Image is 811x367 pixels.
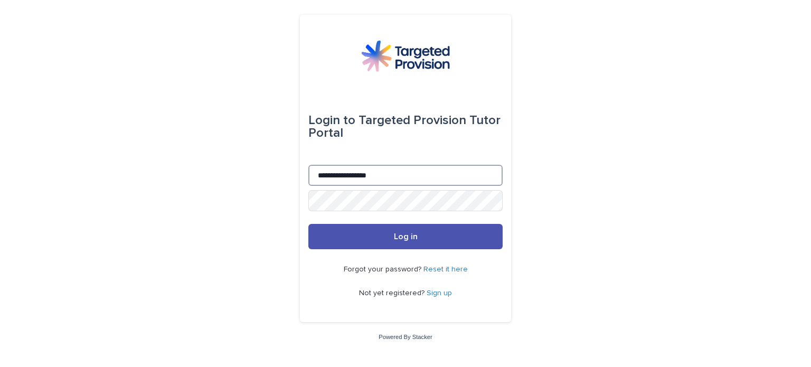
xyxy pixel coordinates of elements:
[361,40,450,72] img: M5nRWzHhSzIhMunXDL62
[394,232,418,241] span: Log in
[308,224,503,249] button: Log in
[344,266,423,273] span: Forgot your password?
[359,289,427,297] span: Not yet registered?
[308,106,503,148] div: Targeted Provision Tutor Portal
[308,114,355,127] span: Login to
[379,334,432,340] a: Powered By Stacker
[427,289,452,297] a: Sign up
[423,266,468,273] a: Reset it here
